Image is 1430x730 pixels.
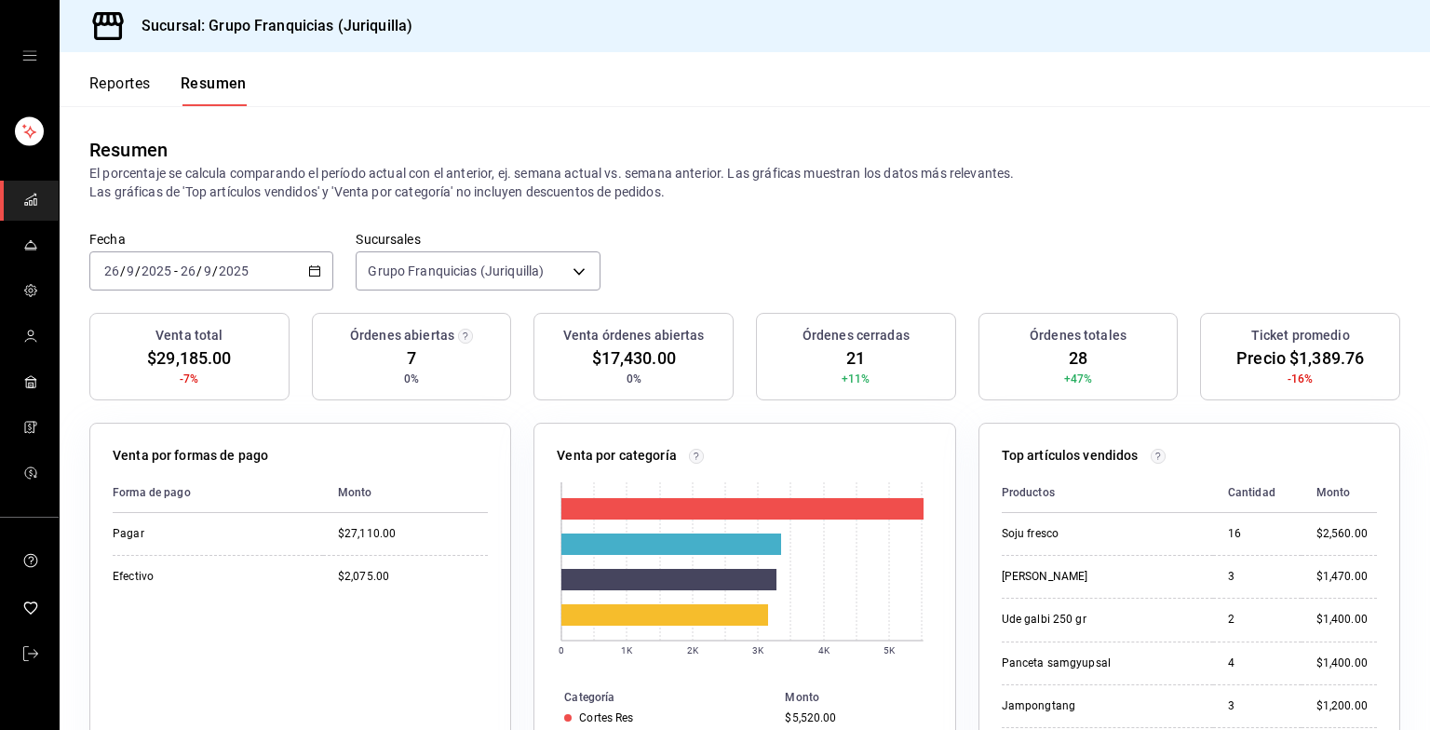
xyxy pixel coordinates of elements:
[1002,569,1188,585] div: [PERSON_NAME]
[777,687,954,708] th: Monto
[404,371,419,387] span: 0%
[113,526,299,542] div: Pagar
[1002,473,1213,513] th: Productos
[621,645,633,656] text: 1K
[89,233,333,246] label: Fecha
[350,326,454,345] h3: Órdenes abiertas
[323,473,488,513] th: Monto
[559,645,564,656] text: 0
[1002,656,1188,671] div: Panceta samgyupsal
[180,264,196,278] input: --
[579,711,633,724] div: Cortes Res
[1228,698,1287,714] div: 3
[846,345,865,371] span: 21
[1002,698,1188,714] div: Jampongtang
[1069,345,1087,371] span: 28
[89,74,151,93] font: Reportes
[338,569,488,585] div: $2,075.00
[785,711,924,724] div: $5,520.00
[174,264,178,278] span: -
[1316,698,1377,714] div: $1,200.00
[89,136,168,164] div: Resumen
[1030,326,1126,345] h3: Órdenes totales
[1251,326,1350,345] h3: Ticket promedio
[1002,612,1188,628] div: Ude galbi 250 gr
[356,233,600,246] label: Sucursales
[884,645,896,656] text: 5K
[627,371,641,387] span: 0%
[1316,569,1377,585] div: $1,470.00
[135,264,141,278] span: /
[1236,345,1364,371] span: Precio $1,389.76
[1316,656,1377,671] div: $1,400.00
[89,164,1400,201] p: El porcentaje se calcula comparando el período actual con el anterior, ej. semana actual vs. sema...
[1288,371,1314,387] span: -16%
[803,326,910,345] h3: Órdenes cerradas
[534,687,777,708] th: Categoría
[1228,569,1287,585] div: 3
[1064,371,1093,387] span: +47%
[203,264,212,278] input: --
[842,371,870,387] span: +11%
[1228,656,1287,671] div: 4
[338,526,488,542] div: $27,110.00
[127,15,412,37] h3: Sucursal: Grupo Franquicias (Juriquilla)
[1002,526,1188,542] div: Soju fresco
[1228,612,1287,628] div: 2
[1302,473,1377,513] th: Monto
[218,264,250,278] input: ----
[687,645,699,656] text: 2K
[563,326,705,345] h3: Venta órdenes abiertas
[752,645,764,656] text: 3K
[181,74,247,106] button: Resumen
[22,48,37,63] button: cajón abierto
[120,264,126,278] span: /
[113,473,323,513] th: Forma de pago
[141,264,172,278] input: ----
[89,74,247,106] div: Pestañas de navegación
[1316,526,1377,542] div: $2,560.00
[155,326,223,345] h3: Venta total
[147,345,231,371] span: $29,185.00
[1316,612,1377,628] div: $1,400.00
[1002,446,1139,466] p: Top artículos vendidos
[113,446,268,466] p: Venta por formas de pago
[126,264,135,278] input: --
[818,645,830,656] text: 4K
[212,264,218,278] span: /
[180,371,198,387] span: -7%
[103,264,120,278] input: --
[113,569,299,585] div: Efectivo
[368,262,544,280] span: Grupo Franquicias (Juriquilla)
[592,345,676,371] span: $17,430.00
[557,446,677,466] p: Venta por categoría
[1213,473,1302,513] th: Cantidad
[407,345,416,371] span: 7
[196,264,202,278] span: /
[1228,526,1287,542] div: 16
